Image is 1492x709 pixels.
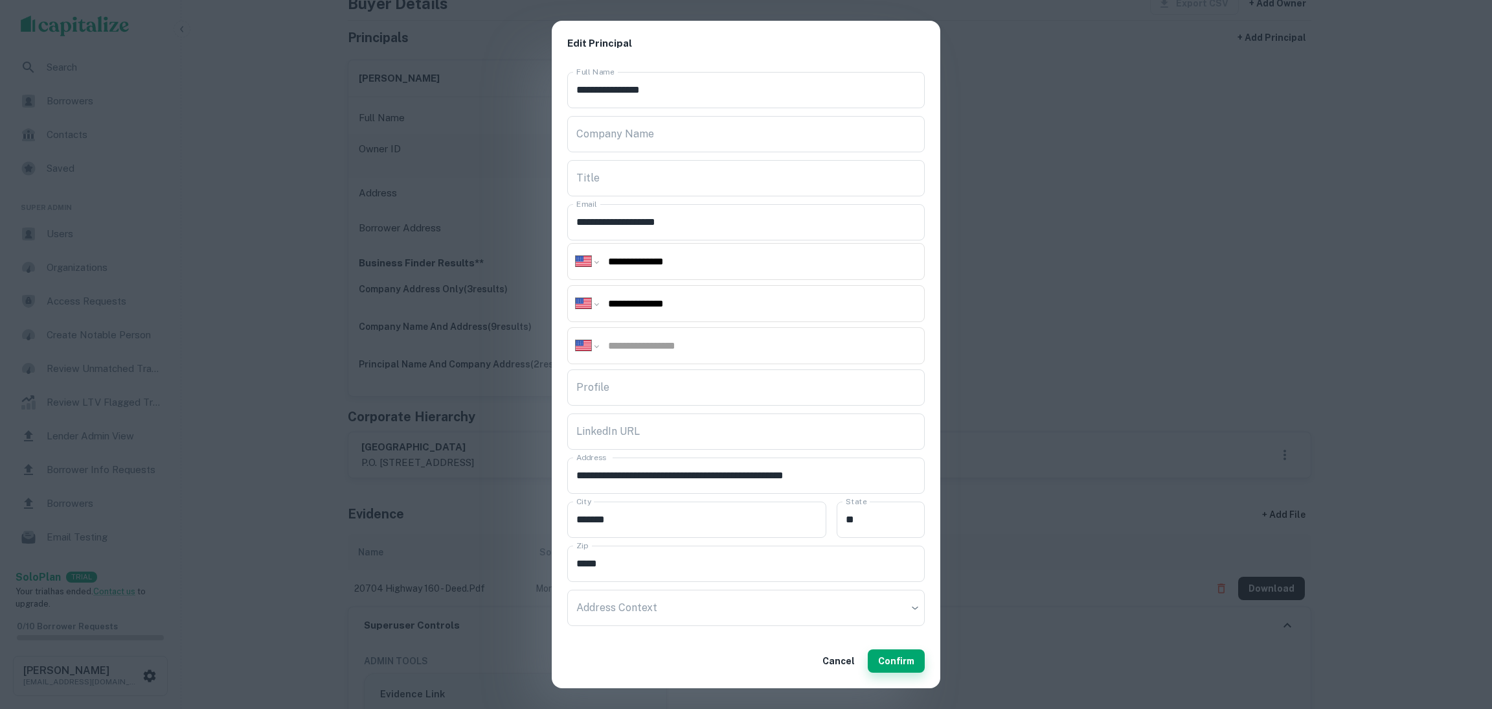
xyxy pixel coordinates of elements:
[567,590,925,626] div: ​
[846,496,866,507] label: State
[576,452,606,463] label: Address
[868,649,925,673] button: Confirm
[576,496,591,507] label: City
[1427,605,1492,668] iframe: Chat Widget
[817,649,860,673] button: Cancel
[552,21,940,67] h2: Edit Principal
[576,66,615,77] label: Full Name
[576,198,597,209] label: Email
[576,540,588,551] label: Zip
